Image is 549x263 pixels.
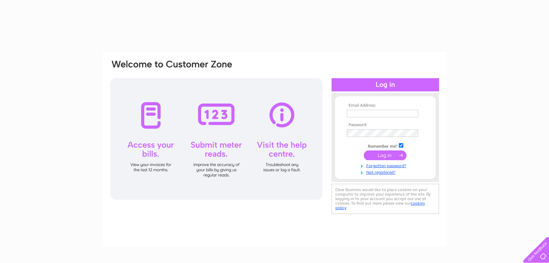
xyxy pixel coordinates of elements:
a: Not registered? [347,169,426,175]
a: Forgotten password? [347,162,426,169]
th: Email Address: [345,103,426,108]
a: cookies policy [335,201,425,210]
div: Clear Business would like to place cookies on your computer to improve your experience of the sit... [332,184,439,214]
img: npw-badge-icon-locked.svg [410,111,416,116]
input: Submit [364,150,406,160]
td: Remember me? [345,142,426,149]
img: npw-badge-icon-locked.svg [410,130,416,136]
th: Password: [345,123,426,128]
